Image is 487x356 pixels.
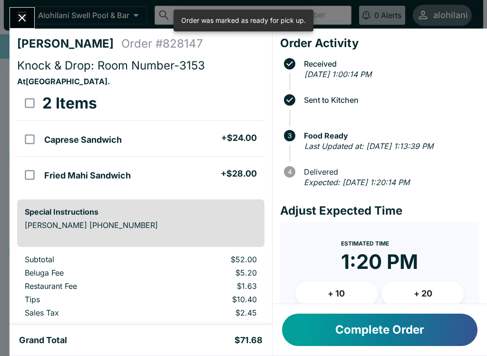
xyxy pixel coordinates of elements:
button: Close [10,8,34,28]
p: $5.20 [163,268,256,277]
em: Expected: [DATE] 1:20:14 PM [304,178,409,187]
h4: Adjust Expected Time [280,204,479,218]
p: Subtotal [25,255,148,264]
p: $2.45 [163,308,256,317]
p: Restaurant Fee [25,281,148,291]
h5: Grand Total [19,335,67,346]
h6: Special Instructions [25,207,257,217]
p: Tips [25,295,148,304]
strong: At [GEOGRAPHIC_DATA] . [17,77,110,86]
span: Estimated Time [341,240,389,247]
span: Received [299,59,479,68]
div: Order was marked as ready for pick up. [181,12,306,29]
em: Last Updated at: [DATE] 1:13:39 PM [304,141,433,151]
p: [PERSON_NAME] [PHONE_NUMBER] [25,220,257,230]
h5: $71.68 [234,335,263,346]
span: Sent to Kitchen [299,96,479,104]
h3: 2 Items [42,94,97,113]
button: + 10 [295,282,378,306]
span: Delivered [299,168,479,176]
h4: [PERSON_NAME] [17,37,121,51]
span: Food Ready [299,131,479,140]
text: 3 [288,132,292,139]
time: 1:20 PM [341,249,418,274]
h5: Fried Mahi Sandwich [44,170,131,181]
table: orders table [17,255,264,321]
p: Beluga Fee [25,268,148,277]
button: + 20 [381,282,464,306]
h4: Order Activity [280,36,479,50]
p: $10.40 [163,295,256,304]
button: Complete Order [282,314,477,346]
p: Sales Tax [25,308,148,317]
h4: Order # 828147 [121,37,203,51]
em: [DATE] 1:00:14 PM [304,69,371,79]
p: $1.63 [163,281,256,291]
p: $52.00 [163,255,256,264]
h5: + $28.00 [221,168,257,179]
text: 4 [287,168,292,176]
h5: Caprese Sandwich [44,134,122,146]
span: Knock & Drop: Room Number-3153 [17,59,205,72]
table: orders table [17,86,264,192]
h5: + $24.00 [221,132,257,144]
